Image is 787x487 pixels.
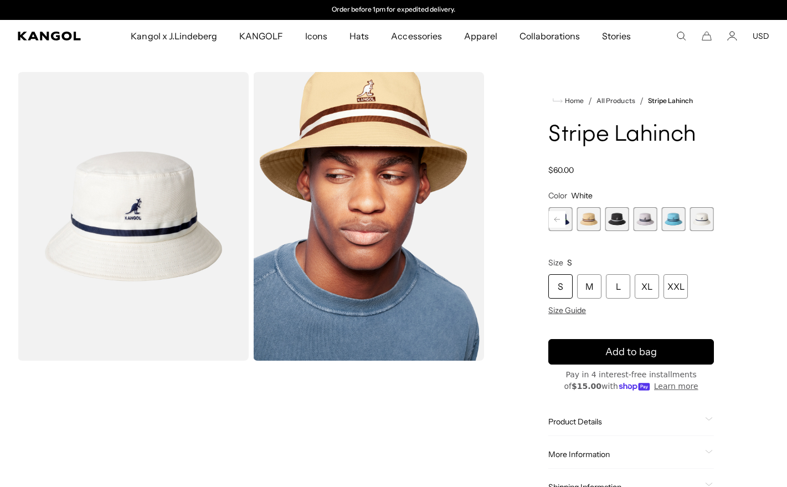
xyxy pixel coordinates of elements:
span: Accessories [391,20,441,52]
li: / [635,94,644,107]
label: Grey [634,207,657,231]
li: / [584,94,592,107]
div: 9 of 9 [690,207,714,231]
a: All Products [596,97,635,105]
span: Apparel [464,20,497,52]
a: Kangol [18,32,86,40]
div: L [606,274,630,299]
span: Size [548,258,563,268]
a: Collaborations [508,20,591,52]
button: USD [753,31,769,41]
span: Kangol x J.Lindeberg [131,20,217,52]
span: KANGOLF [239,20,283,52]
a: Home [553,96,584,106]
nav: breadcrumbs [548,94,714,107]
div: 7 of 9 [634,207,657,231]
p: Order before 1pm for expedited delivery. [332,6,455,14]
span: Stories [602,20,631,52]
span: Icons [305,20,327,52]
span: Hats [349,20,369,52]
span: Add to bag [605,345,657,360]
span: S [567,258,572,268]
a: Hats [338,20,380,52]
div: 4 of 9 [548,207,572,231]
label: White [690,207,714,231]
button: Add to bag [548,339,714,365]
span: White [571,191,593,201]
div: 6 of 9 [605,207,629,231]
a: Icons [294,20,338,52]
label: Light Blue [662,207,686,231]
slideshow-component: Announcement bar [280,6,508,14]
h1: Stripe Lahinch [548,123,714,147]
span: Product Details [548,417,701,427]
img: oat [253,72,484,361]
span: $60.00 [548,165,574,175]
label: Navy [548,207,572,231]
label: Oat [577,207,600,231]
summary: Search here [676,31,686,41]
span: Collaborations [519,20,580,52]
div: Announcement [280,6,508,14]
button: Cart [702,31,712,41]
label: Black [605,207,629,231]
span: Color [548,191,567,201]
div: 2 of 2 [280,6,508,14]
div: XXL [663,274,688,299]
a: Stripe Lahinch [648,97,693,105]
div: 5 of 9 [577,207,600,231]
span: Home [563,97,584,105]
div: M [577,274,601,299]
span: More Information [548,449,701,459]
a: Apparel [453,20,508,52]
a: Kangol x J.Lindeberg [120,20,228,52]
a: Stories [591,20,642,52]
a: KANGOLF [228,20,294,52]
div: XL [635,274,659,299]
product-gallery: Gallery Viewer [18,72,484,361]
span: Size Guide [548,305,586,315]
a: Account [727,31,737,41]
div: 8 of 9 [662,207,686,231]
img: color-white [18,72,249,361]
div: S [548,274,573,299]
a: Accessories [380,20,452,52]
